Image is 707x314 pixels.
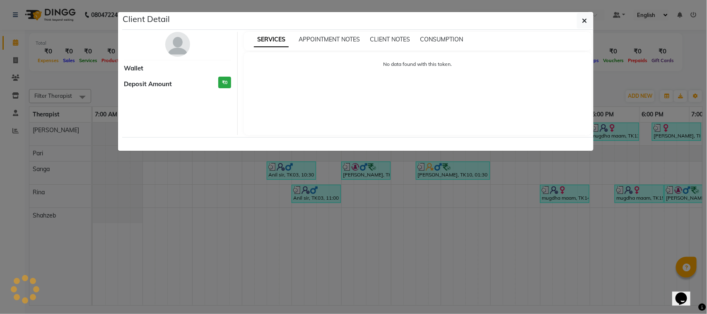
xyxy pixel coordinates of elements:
iframe: chat widget [672,281,699,306]
p: No data found with this token. [252,60,583,68]
span: CONSUMPTION [420,36,463,43]
span: Wallet [124,64,144,73]
span: CLIENT NOTES [370,36,410,43]
span: Deposit Amount [124,80,172,89]
h5: Client Detail [123,13,170,25]
img: avatar [165,32,190,57]
span: SERVICES [254,32,289,47]
h3: ₹0 [218,77,231,89]
span: APPOINTMENT NOTES [299,36,360,43]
